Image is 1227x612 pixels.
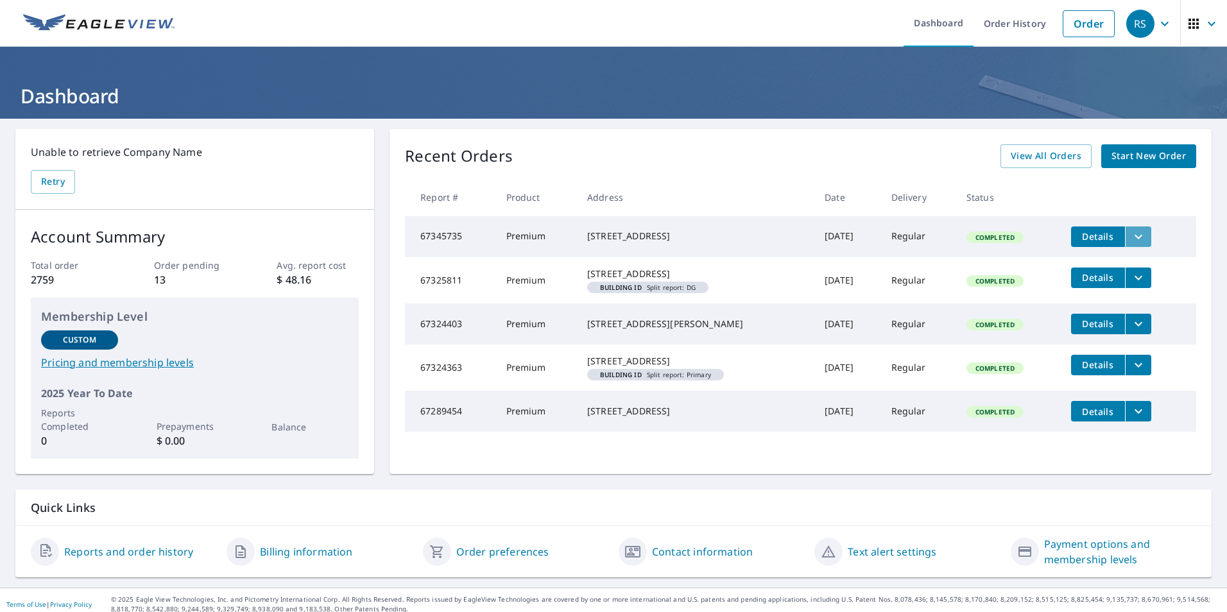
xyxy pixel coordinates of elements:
[1044,536,1196,567] a: Payment options and membership levels
[968,364,1022,373] span: Completed
[31,144,359,160] p: Unable to retrieve Company Name
[41,386,348,401] p: 2025 Year To Date
[31,170,75,194] button: Retry
[600,371,642,378] em: Building ID
[496,344,577,391] td: Premium
[968,276,1022,285] span: Completed
[154,272,236,287] p: 13
[587,318,804,330] div: [STREET_ADDRESS][PERSON_NAME]
[1101,144,1196,168] a: Start New Order
[31,225,359,248] p: Account Summary
[31,272,113,287] p: 2759
[277,272,359,287] p: $ 48.16
[848,544,936,559] a: Text alert settings
[41,174,65,190] span: Retry
[814,344,880,391] td: [DATE]
[1079,318,1117,330] span: Details
[1071,314,1125,334] button: detailsBtn-67324403
[1125,355,1151,375] button: filesDropdownBtn-67324363
[1125,401,1151,421] button: filesDropdownBtn-67289454
[587,268,804,280] div: [STREET_ADDRESS]
[814,303,880,344] td: [DATE]
[496,303,577,344] td: Premium
[41,308,348,325] p: Membership Level
[154,259,236,272] p: Order pending
[260,544,352,559] a: Billing information
[1000,144,1092,168] a: View All Orders
[968,233,1022,242] span: Completed
[1071,401,1125,421] button: detailsBtn-67289454
[881,391,956,432] td: Regular
[956,178,1061,216] th: Status
[1079,271,1117,284] span: Details
[592,284,703,291] span: Split report: DG
[1126,10,1154,38] div: RS
[64,544,193,559] a: Reports and order history
[577,178,814,216] th: Address
[277,259,359,272] p: Avg. report cost
[31,259,113,272] p: Total order
[157,433,234,448] p: $ 0.00
[496,216,577,257] td: Premium
[652,544,753,559] a: Contact information
[405,303,495,344] td: 67324403
[496,257,577,303] td: Premium
[1071,226,1125,247] button: detailsBtn-67345735
[1079,405,1117,418] span: Details
[1071,355,1125,375] button: detailsBtn-67324363
[41,406,118,433] p: Reports Completed
[1071,268,1125,288] button: detailsBtn-67325811
[592,371,719,378] span: Split report: Primary
[405,344,495,391] td: 67324363
[881,257,956,303] td: Regular
[1125,226,1151,247] button: filesDropdownBtn-67345735
[968,407,1022,416] span: Completed
[15,83,1212,109] h1: Dashboard
[496,391,577,432] td: Premium
[587,405,804,418] div: [STREET_ADDRESS]
[881,344,956,391] td: Regular
[405,257,495,303] td: 67325811
[1079,230,1117,242] span: Details
[63,334,96,346] p: Custom
[1125,268,1151,288] button: filesDropdownBtn-67325811
[1079,359,1117,371] span: Details
[968,320,1022,329] span: Completed
[405,144,513,168] p: Recent Orders
[881,178,956,216] th: Delivery
[881,216,956,257] td: Regular
[1011,148,1081,164] span: View All Orders
[587,355,804,368] div: [STREET_ADDRESS]
[41,355,348,370] a: Pricing and membership levels
[881,303,956,344] td: Regular
[271,420,348,434] p: Balance
[496,178,577,216] th: Product
[23,14,175,33] img: EV Logo
[50,600,92,609] a: Privacy Policy
[6,600,92,608] p: |
[814,216,880,257] td: [DATE]
[157,420,234,433] p: Prepayments
[814,391,880,432] td: [DATE]
[405,391,495,432] td: 67289454
[814,178,880,216] th: Date
[6,600,46,609] a: Terms of Use
[31,500,1196,516] p: Quick Links
[1125,314,1151,334] button: filesDropdownBtn-67324403
[41,433,118,448] p: 0
[1063,10,1115,37] a: Order
[587,230,804,242] div: [STREET_ADDRESS]
[456,544,549,559] a: Order preferences
[600,284,642,291] em: Building ID
[1111,148,1186,164] span: Start New Order
[814,257,880,303] td: [DATE]
[405,178,495,216] th: Report #
[405,216,495,257] td: 67345735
